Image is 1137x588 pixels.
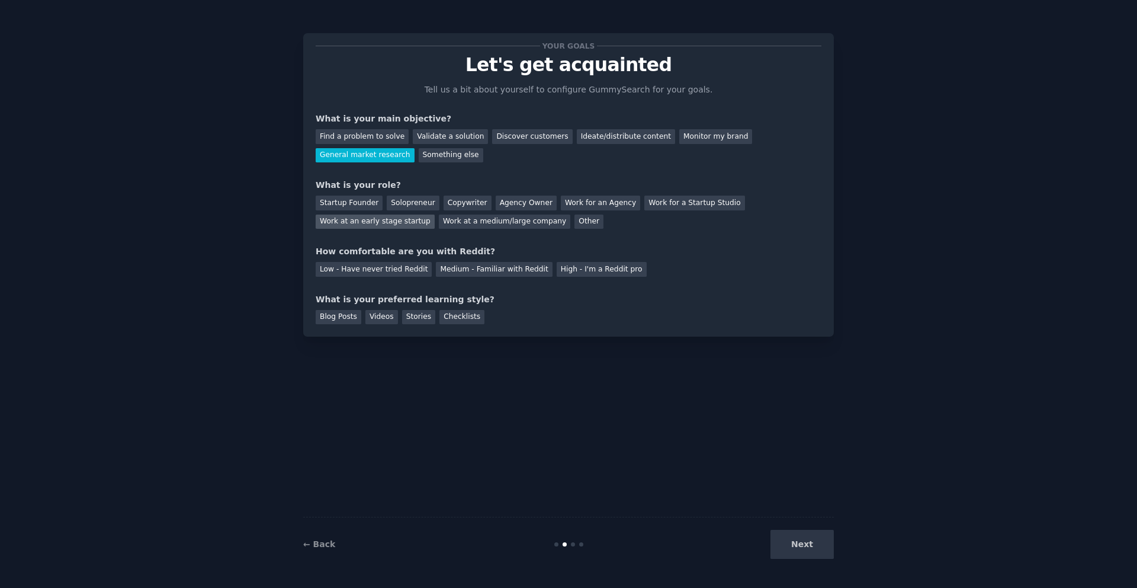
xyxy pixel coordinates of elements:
[402,310,435,325] div: Stories
[419,84,718,96] p: Tell us a bit about yourself to configure GummySearch for your goals.
[557,262,647,277] div: High - I'm a Reddit pro
[436,262,552,277] div: Medium - Familiar with Reddit
[419,148,483,163] div: Something else
[316,215,435,229] div: Work at an early stage startup
[540,40,597,52] span: Your goals
[679,129,752,144] div: Monitor my brand
[316,293,821,306] div: What is your preferred learning style?
[365,310,398,325] div: Videos
[316,55,821,75] p: Let's get acquainted
[303,539,335,549] a: ← Back
[561,196,640,210] div: Work for an Agency
[439,310,484,325] div: Checklists
[316,179,821,191] div: What is your role?
[316,245,821,258] div: How comfortable are you with Reddit?
[496,196,557,210] div: Agency Owner
[316,113,821,125] div: What is your main objective?
[444,196,492,210] div: Copywriter
[387,196,439,210] div: Solopreneur
[316,148,415,163] div: General market research
[316,310,361,325] div: Blog Posts
[574,215,603,229] div: Other
[316,262,432,277] div: Low - Have never tried Reddit
[439,215,570,229] div: Work at a medium/large company
[316,196,383,210] div: Startup Founder
[492,129,572,144] div: Discover customers
[413,129,488,144] div: Validate a solution
[577,129,675,144] div: Ideate/distribute content
[316,129,409,144] div: Find a problem to solve
[644,196,744,210] div: Work for a Startup Studio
